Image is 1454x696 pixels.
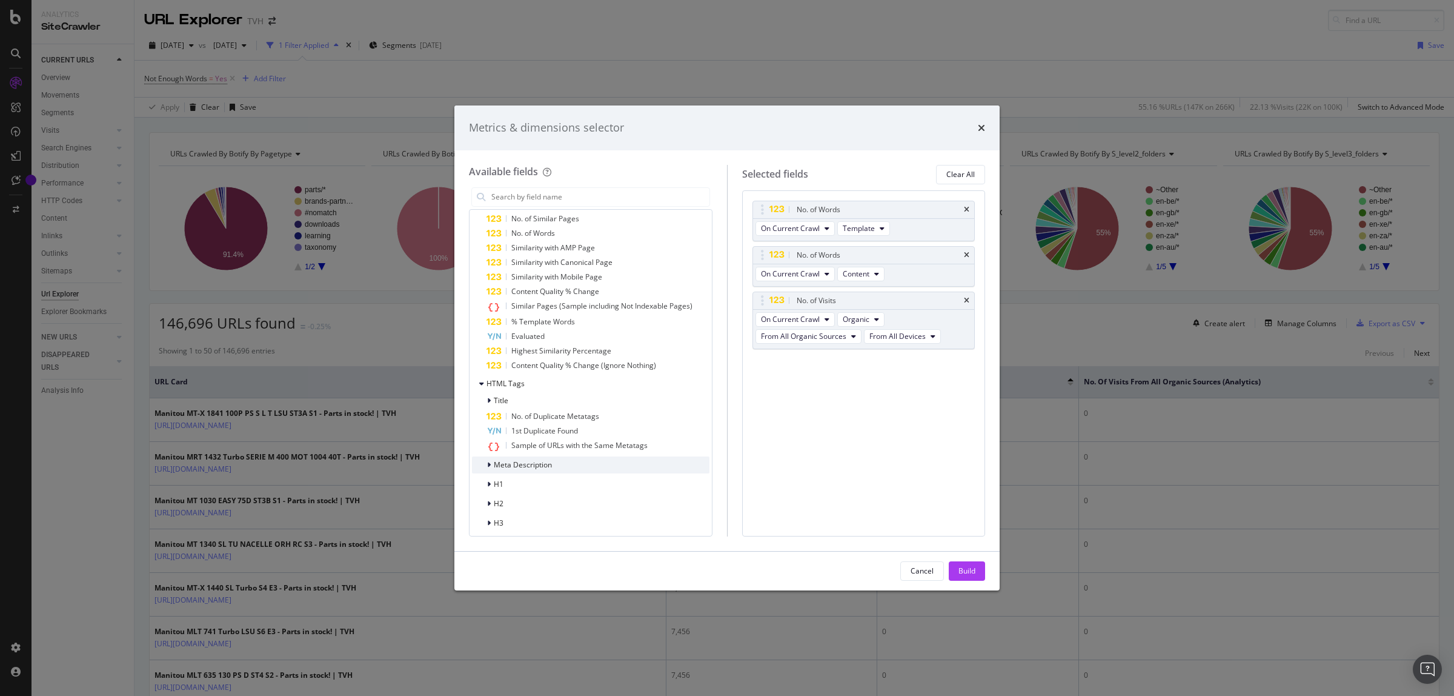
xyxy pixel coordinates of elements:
span: Meta Description [494,460,552,470]
button: Content [837,267,885,281]
span: Organic [843,314,869,324]
div: Build [958,566,975,576]
button: Build [949,561,985,581]
span: Similar Pages (Sample including Not Indexable Pages) [511,301,692,311]
span: Similarity with AMP Page [511,243,595,253]
button: Template [837,221,890,236]
button: From All Devices [864,329,941,344]
div: Open Intercom Messenger [1413,655,1442,684]
button: Clear All [936,165,985,184]
div: No. of Words [797,204,840,216]
span: Highest Similarity Percentage [511,346,611,356]
span: No. of Similar Pages [511,213,579,224]
div: times [978,120,985,136]
button: Organic [837,312,885,327]
button: On Current Crawl [755,312,835,327]
div: No. of VisitstimesOn Current CrawlOrganicFrom All Organic SourcesFrom All Devices [752,292,975,349]
div: Selected fields [742,167,808,181]
div: Metrics & dimensions selector [469,120,624,136]
span: Template [843,223,875,233]
span: On Current Crawl [761,223,820,233]
span: From All Devices [869,331,926,341]
span: 1st Duplicate Found [511,426,578,436]
div: times [964,297,969,304]
span: Title [494,395,508,406]
span: No. of Duplicate Metatags [511,411,599,421]
div: Cancel [911,566,934,576]
span: H1 [494,479,503,489]
div: Available fields [469,165,538,178]
span: H2 [494,498,503,509]
button: On Current Crawl [755,221,835,236]
div: No. of Words [797,249,840,261]
div: times [964,206,969,213]
div: modal [454,105,1000,591]
span: Sample of URLs with the Same Metatags [511,440,648,450]
div: No. of WordstimesOn Current CrawlContent [752,246,975,287]
div: No. of Visits [797,295,836,307]
span: Content [843,269,869,279]
span: HTML Tags [486,378,525,389]
span: % Template Words [511,316,575,327]
span: Similarity with Canonical Page [511,257,612,267]
span: H3 [494,518,503,528]
div: Clear All [946,169,975,179]
button: On Current Crawl [755,267,835,281]
span: Content Quality % Change [511,286,599,296]
span: From All Organic Sources [761,331,846,341]
span: No. of Words [511,228,555,238]
div: times [964,252,969,259]
input: Search by field name [490,188,709,206]
span: Similarity with Mobile Page [511,272,602,282]
span: On Current Crawl [761,269,820,279]
div: No. of WordstimesOn Current CrawlTemplate [752,201,975,241]
span: Content Quality % Change (Ignore Nothing) [511,360,656,370]
span: On Current Crawl [761,314,820,324]
button: From All Organic Sources [755,329,861,344]
button: Cancel [900,561,944,581]
span: Evaluated [511,331,545,341]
